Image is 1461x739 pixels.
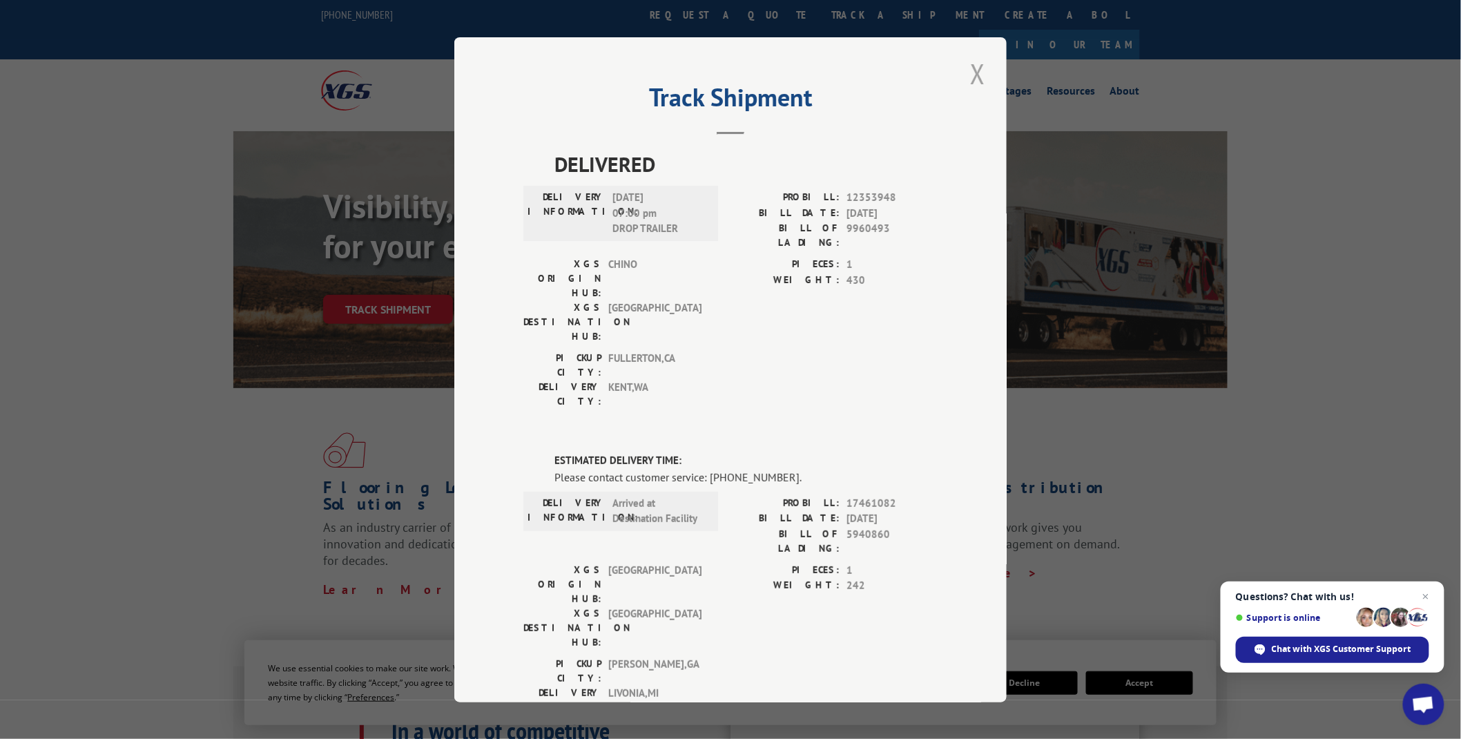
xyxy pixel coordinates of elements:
[1403,684,1444,725] a: Open chat
[612,495,706,526] span: Arrived at Destination Facility
[730,205,840,221] label: BILL DATE:
[608,351,702,380] span: FULLERTON , CA
[608,300,702,344] span: [GEOGRAPHIC_DATA]
[554,148,938,180] span: DELIVERED
[1236,637,1429,663] span: Chat with XGS Customer Support
[608,606,702,649] span: [GEOGRAPHIC_DATA]
[1236,613,1352,623] span: Support is online
[730,562,840,578] label: PIECES:
[730,272,840,288] label: WEIGHT:
[730,257,840,273] label: PIECES:
[608,562,702,606] span: [GEOGRAPHIC_DATA]
[612,190,706,237] span: [DATE] 07:00 pm DROP TRAILER
[1272,643,1411,655] span: Chat with XGS Customer Support
[523,88,938,114] h2: Track Shipment
[523,300,601,344] label: XGS DESTINATION HUB:
[730,578,840,594] label: WEIGHT:
[846,257,938,273] span: 1
[608,257,702,300] span: CHINO
[846,221,938,250] span: 9960493
[528,495,606,526] label: DELIVERY INFORMATION:
[730,190,840,206] label: PROBILL:
[608,656,702,685] span: [PERSON_NAME] , GA
[966,55,989,93] button: Close modal
[523,685,601,714] label: DELIVERY CITY:
[523,562,601,606] label: XGS ORIGIN HUB:
[1236,591,1429,602] span: Questions? Chat with us!
[523,656,601,685] label: PICKUP CITY:
[730,495,840,511] label: PROBILL:
[528,190,606,237] label: DELIVERY INFORMATION:
[523,380,601,409] label: DELIVERY CITY:
[523,351,601,380] label: PICKUP CITY:
[846,495,938,511] span: 17461082
[554,453,938,469] label: ESTIMATED DELIVERY TIME:
[608,685,702,714] span: LIVONIA , MI
[846,190,938,206] span: 12353948
[608,380,702,409] span: KENT , WA
[554,468,938,485] div: Please contact customer service: [PHONE_NUMBER].
[846,205,938,221] span: [DATE]
[730,221,840,250] label: BILL OF LADING:
[523,257,601,300] label: XGS ORIGIN HUB:
[846,578,938,594] span: 242
[730,511,840,527] label: BILL DATE:
[846,526,938,555] span: 5940860
[846,511,938,527] span: [DATE]
[846,272,938,288] span: 430
[523,606,601,649] label: XGS DESTINATION HUB:
[730,526,840,555] label: BILL OF LADING:
[846,562,938,578] span: 1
